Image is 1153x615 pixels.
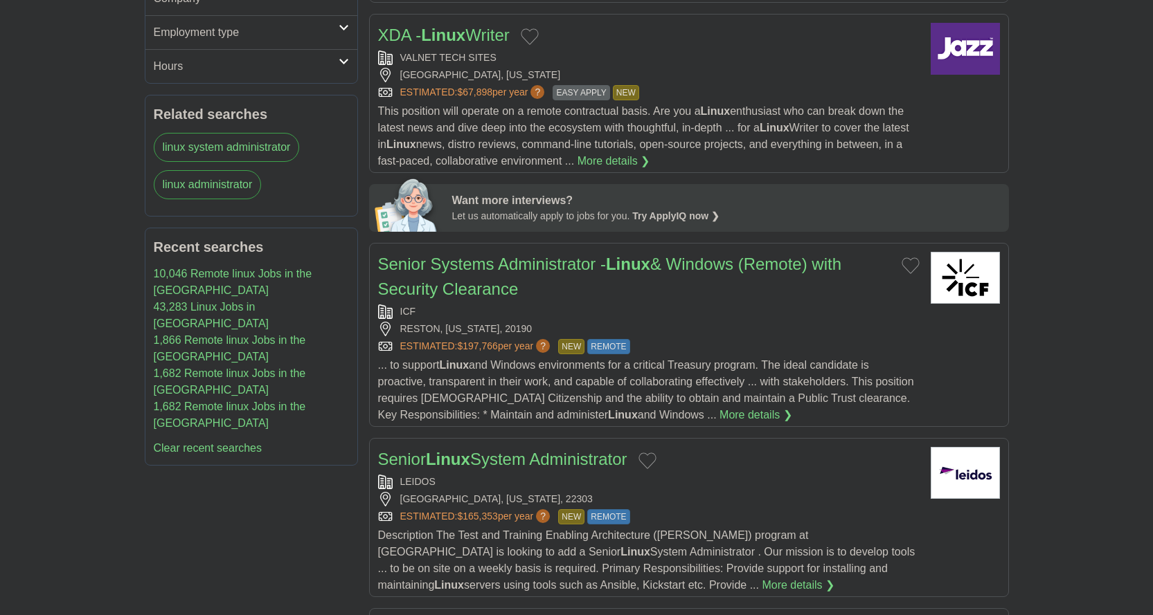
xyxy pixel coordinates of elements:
[154,237,349,257] h2: Recent searches
[375,176,442,232] img: apply-iq-scientist.png
[154,133,300,162] a: linux system administrator
[378,529,915,591] span: Description The Test and Training Enabling Architecture ([PERSON_NAME]) program at [GEOGRAPHIC_DA...
[378,255,842,298] a: Senior Systems Administrator -Linux& Windows (Remote) with Security Clearance
[145,49,357,83] a: Hours
[931,252,1000,304] img: ICF logo
[719,407,792,423] a: More details ❯
[378,68,920,82] div: [GEOGRAPHIC_DATA], [US_STATE]
[400,509,553,524] a: ESTIMATED:$165,353per year?
[457,86,492,98] span: $67,898
[400,306,416,317] a: ICF
[154,301,269,329] a: 43,283 Linux Jobs in [GEOGRAPHIC_DATA]
[613,85,639,100] span: NEW
[632,210,719,221] a: Try ApplyIQ now ❯
[154,268,312,296] a: 10,046 Remote linux Jobs in the [GEOGRAPHIC_DATA]
[154,401,306,429] a: 1,682 Remote linux Jobs in the [GEOGRAPHIC_DATA]
[154,58,339,75] h2: Hours
[378,105,909,167] span: This position will operate on a remote contractual basis. Are you a enthusiast who can break down...
[606,255,650,273] strong: Linux
[536,339,550,353] span: ?
[154,334,306,362] a: 1,866 Remote linux Jobs in the [GEOGRAPHIC_DATA]
[378,26,510,44] a: XDA -LinuxWriter
[536,509,550,523] span: ?
[386,138,416,150] strong: Linux
[558,339,584,354] span: NEW
[578,153,650,169] a: More details ❯
[439,359,469,371] strong: Linux
[608,409,638,421] strong: Linux
[931,23,1000,75] img: Company logo
[530,85,544,99] span: ?
[760,122,789,134] strong: Linux
[426,450,470,468] strong: Linux
[378,322,920,336] div: RESTON, [US_STATE], 20190
[421,26,465,44] strong: Linux
[587,509,629,524] span: REMOTE
[378,450,627,468] a: SeniorLinuxSystem Administrator
[154,367,306,396] a: 1,682 Remote linux Jobs in the [GEOGRAPHIC_DATA]
[154,104,349,125] h2: Related searches
[457,511,497,522] span: $165,353
[553,85,609,100] span: EASY APPLY
[378,51,920,65] div: VALNET TECH SITES
[521,28,539,45] button: Add to favorite jobs
[701,105,731,117] strong: Linux
[587,339,629,354] span: REMOTE
[931,447,1000,499] img: Leidos logo
[457,340,497,351] span: $197,766
[154,170,262,199] a: linux administrator
[452,192,1001,209] div: Want more interviews?
[400,476,436,487] a: LEIDOS
[400,85,548,100] a: ESTIMATED:$67,898per year?
[902,257,920,274] button: Add to favorite jobs
[400,339,553,354] a: ESTIMATED:$197,766per year?
[620,546,650,558] strong: Linux
[154,442,262,454] a: Clear recent searches
[154,24,339,41] h2: Employment type
[378,359,914,421] span: ... to support and Windows environments for a critical Treasury program. The ideal candidate is p...
[558,509,584,524] span: NEW
[145,15,357,49] a: Employment type
[762,577,834,594] a: More details ❯
[434,579,464,591] strong: Linux
[378,492,920,506] div: [GEOGRAPHIC_DATA], [US_STATE], 22303
[452,209,1001,223] div: Let us automatically apply to jobs for you.
[638,452,656,469] button: Add to favorite jobs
